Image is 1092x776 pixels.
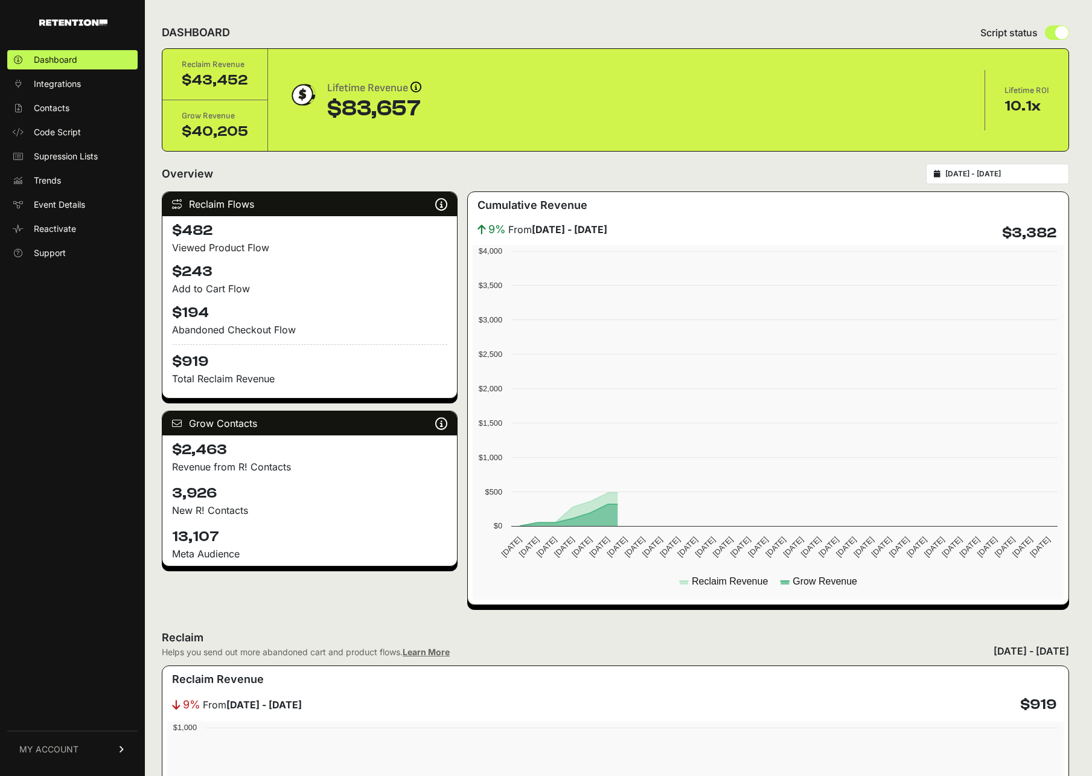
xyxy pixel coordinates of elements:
text: [DATE] [1029,535,1052,559]
text: [DATE] [764,535,788,559]
span: Support [34,247,66,259]
strong: [DATE] - [DATE] [226,699,302,711]
text: $1,500 [479,418,502,428]
h4: 13,107 [172,527,447,547]
text: $1,000 [479,453,502,462]
h4: $919 [172,344,447,371]
div: Lifetime Revenue [327,80,421,97]
h2: Overview [162,165,213,182]
a: Dashboard [7,50,138,69]
span: Contacts [34,102,69,114]
text: [DATE] [905,535,928,559]
div: Helps you send out more abandoned cart and product flows. [162,646,450,658]
div: Reclaim Revenue [182,59,248,71]
text: Reclaim Revenue [692,576,768,586]
h4: 3,926 [172,484,447,503]
h4: $243 [172,262,447,281]
text: $3,000 [479,315,502,324]
text: $0 [494,521,502,530]
text: [DATE] [834,535,858,559]
text: Grow Revenue [793,576,858,586]
text: $2,500 [479,350,502,359]
div: Meta Audience [172,547,447,561]
text: [DATE] [887,535,911,559]
span: Integrations [34,78,81,90]
a: Event Details [7,195,138,214]
text: [DATE] [694,535,717,559]
text: [DATE] [940,535,964,559]
a: MY ACCOUNT [7,731,138,768]
text: [DATE] [817,535,840,559]
text: [DATE] [676,535,700,559]
a: Support [7,243,138,263]
div: Abandoned Checkout Flow [172,322,447,337]
h4: $919 [1020,695,1056,714]
text: [DATE] [623,535,647,559]
span: Reactivate [34,223,76,235]
text: [DATE] [993,535,1017,559]
div: Add to Cart Flow [172,281,447,296]
div: $43,452 [182,71,248,90]
p: New R! Contacts [172,503,447,518]
text: [DATE] [852,535,876,559]
a: Reactivate [7,219,138,239]
div: Lifetime ROI [1004,85,1049,97]
p: Total Reclaim Revenue [172,371,447,386]
text: [DATE] [552,535,576,559]
a: Integrations [7,74,138,94]
span: 9% [488,221,506,238]
text: [DATE] [711,535,735,559]
p: Revenue from R! Contacts [172,460,447,474]
strong: [DATE] - [DATE] [532,223,607,236]
text: [DATE] [640,535,664,559]
text: [DATE] [588,535,611,559]
text: [DATE] [729,535,752,559]
h4: $2,463 [172,440,447,460]
text: [DATE] [500,535,523,559]
a: Supression Lists [7,147,138,166]
div: $40,205 [182,122,248,141]
div: Viewed Product Flow [172,240,447,255]
text: [DATE] [782,535,805,559]
span: MY ACCOUNT [19,743,78,755]
h4: $3,382 [1002,223,1056,243]
text: $2,000 [479,384,502,393]
div: $83,657 [327,97,421,121]
text: [DATE] [958,535,982,559]
h3: Cumulative Revenue [477,197,587,214]
a: Learn More [403,647,450,657]
a: Contacts [7,98,138,118]
text: [DATE] [605,535,629,559]
text: [DATE] [975,535,999,559]
div: [DATE] - [DATE] [994,644,1069,658]
text: [DATE] [870,535,893,559]
span: Trends [34,175,61,187]
text: [DATE] [1011,535,1034,559]
span: Supression Lists [34,150,98,162]
text: $4,000 [479,246,502,255]
span: Event Details [34,199,85,211]
div: Grow Revenue [182,110,248,122]
h2: DASHBOARD [162,24,230,41]
img: dollar-coin-05c43ed7efb7bc0c12610022525b4bbbb207c7efeef5aecc26f025e68dcafac9.png [287,80,318,110]
a: Trends [7,171,138,190]
img: Retention.com [39,19,107,26]
span: From [508,222,607,237]
text: [DATE] [799,535,823,559]
div: Reclaim Flows [162,192,457,216]
span: From [203,697,302,712]
span: Script status [980,25,1038,40]
text: $1,000 [173,723,197,732]
div: Grow Contacts [162,411,457,435]
text: [DATE] [570,535,594,559]
h3: Reclaim Revenue [172,671,264,688]
div: 10.1x [1004,97,1049,116]
text: [DATE] [746,535,770,559]
span: 9% [183,696,200,713]
h2: Reclaim [162,629,450,646]
text: $500 [485,487,502,496]
text: $3,500 [479,281,502,290]
a: Code Script [7,123,138,142]
text: [DATE] [922,535,946,559]
text: [DATE] [659,535,682,559]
